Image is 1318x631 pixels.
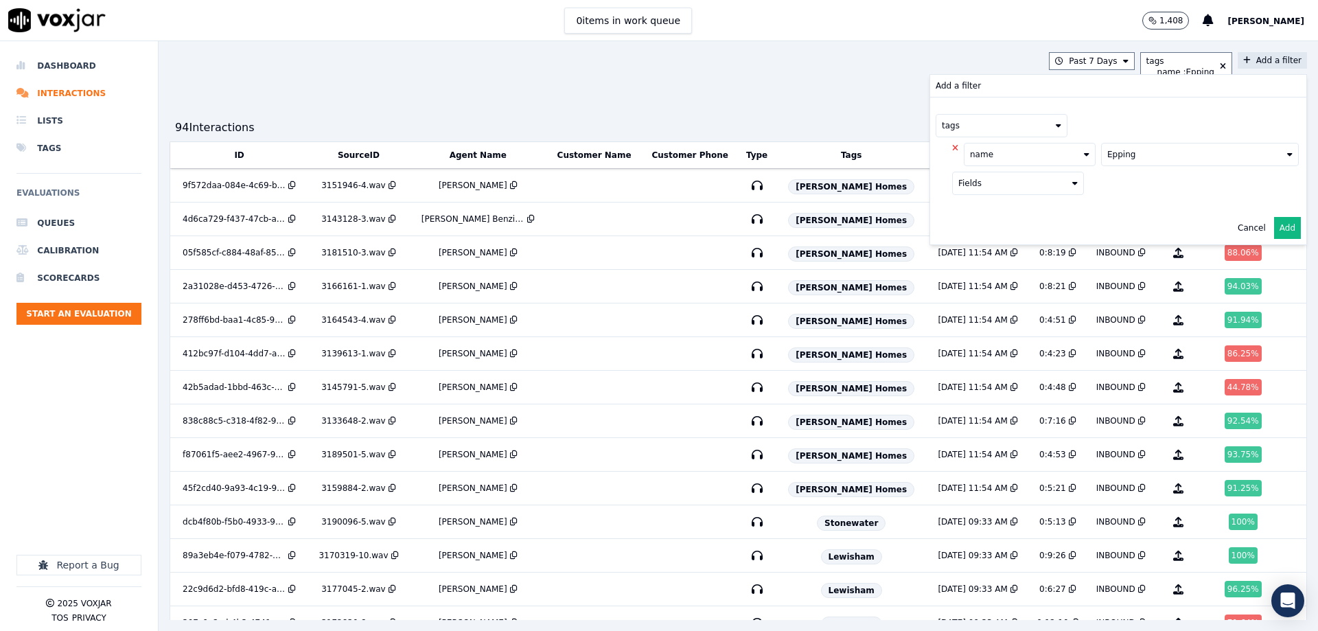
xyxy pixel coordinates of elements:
[1101,143,1299,166] button: Epping
[183,314,286,325] div: 278ff6bd-baa1-4c85-99d8-6a9b0fb63c31
[1039,584,1066,595] div: 0:6:27
[1142,12,1203,30] button: 1,408
[1157,67,1214,78] div: name : Epping
[1049,52,1134,70] button: Past 7 Days
[16,185,141,209] h6: Evaluations
[321,516,386,527] div: 3190096-5.wav
[16,80,141,107] a: Interactions
[321,180,386,191] div: 3151946-4.wav
[16,52,141,80] a: Dashboard
[1096,483,1135,494] div: INBOUND
[1039,449,1066,460] div: 0:4:53
[183,449,286,460] div: f87061f5-aee2-4967-9f80-25b5e664956c
[788,381,914,396] span: [PERSON_NAME] Homes
[183,550,286,561] div: 89a3eb4e-f079-4782-b7de-ebe767a5efe4
[841,150,862,161] button: Tags
[321,348,386,359] div: 3139613-1.wav
[1142,12,1189,30] button: 1,408
[1039,247,1066,258] div: 0:8:19
[1096,415,1135,426] div: INBOUND
[1096,550,1135,561] div: INBOUND
[439,382,507,393] div: [PERSON_NAME]
[938,550,1007,561] div: [DATE] 09:33 AM
[788,448,914,463] span: [PERSON_NAME] Homes
[16,135,141,162] a: Tags
[1037,617,1068,628] div: 0:12:10
[439,281,507,292] div: [PERSON_NAME]
[938,314,1007,325] div: [DATE] 11:54 AM
[1159,15,1183,26] p: 1,408
[821,549,882,564] span: Lewisham
[1274,217,1301,239] button: Add
[1225,413,1262,429] div: 92.54 %
[16,107,141,135] li: Lists
[16,209,141,237] a: Queues
[1140,52,1232,81] button: tags name :Epping
[439,348,507,359] div: [PERSON_NAME]
[439,584,507,595] div: [PERSON_NAME]
[439,449,507,460] div: [PERSON_NAME]
[321,281,386,292] div: 3166161-1.wav
[321,214,386,225] div: 3143128-3.wav
[1096,382,1135,393] div: INBOUND
[321,483,386,494] div: 3159884-2.wav
[321,584,386,595] div: 3177045-2.wav
[439,314,507,325] div: [PERSON_NAME]
[321,617,386,628] div: 3172830-8.wav
[57,598,111,609] p: 2025 Voxjar
[1039,483,1066,494] div: 0:5:21
[1229,514,1258,530] div: 100 %
[1039,516,1066,527] div: 0:5:13
[72,612,106,623] button: Privacy
[1039,550,1066,561] div: 0:9:26
[557,150,632,161] button: Customer Name
[439,415,507,426] div: [PERSON_NAME]
[952,172,1084,195] button: Fields
[1225,244,1262,261] div: 88.06 %
[439,550,507,561] div: [PERSON_NAME]
[1229,547,1258,564] div: 100 %
[321,314,386,325] div: 3164543-4.wav
[936,80,981,91] p: Add a filter
[564,8,692,34] button: 0items in work queue
[788,246,914,262] span: [PERSON_NAME] Homes
[183,348,286,359] div: 412bc97f-d104-4dd7-abc2-4ee89012f426
[421,214,524,225] div: [PERSON_NAME] Benzidane
[1225,581,1262,597] div: 96.25 %
[938,449,1007,460] div: [DATE] 11:54 AM
[1225,615,1262,631] div: 71.64 %
[1225,278,1262,295] div: 94.03 %
[1039,314,1066,325] div: 0:4:51
[234,150,244,161] button: ID
[1271,584,1304,617] div: Open Intercom Messenger
[8,8,106,32] img: voxjar logo
[788,347,914,363] span: [PERSON_NAME] Homes
[1225,379,1262,395] div: 44.78 %
[746,150,767,161] button: Type
[1225,446,1262,463] div: 93.75 %
[1096,617,1135,628] div: INBOUND
[938,516,1007,527] div: [DATE] 09:33 AM
[1039,348,1066,359] div: 0:4:23
[788,179,914,194] span: [PERSON_NAME] Homes
[183,382,286,393] div: 42b5adad-1bbd-463c-9816-0fe2bf7f8f48
[321,382,386,393] div: 3145791-5.wav
[938,584,1007,595] div: [DATE] 09:33 AM
[450,150,507,161] button: Agent Name
[938,382,1007,393] div: [DATE] 11:54 AM
[1096,348,1135,359] div: INBOUND
[1227,16,1304,26] span: [PERSON_NAME]
[183,617,286,628] div: 307c9a2c-b4b3-4741-bab3-88bfa6a593cd
[788,280,914,295] span: [PERSON_NAME] Homes
[817,516,886,531] span: Stonewater
[183,415,286,426] div: 838c88c5-c318-4f82-97ae-8cef7ad5860f
[1225,480,1262,496] div: 91.25 %
[1146,56,1214,67] div: tags
[183,214,286,225] div: 4d6ca729-f437-47cb-a609-4966ed25842a
[338,150,380,161] button: SourceID
[1096,584,1135,595] div: INBOUND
